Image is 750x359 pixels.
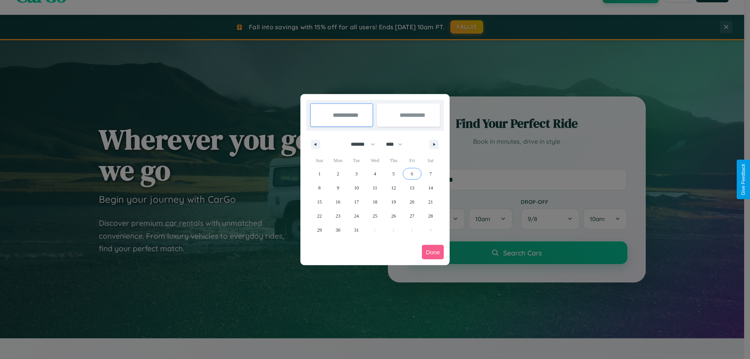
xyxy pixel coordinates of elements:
[384,154,403,167] span: Thu
[310,181,329,195] button: 8
[403,181,421,195] button: 13
[318,167,321,181] span: 1
[336,223,340,237] span: 30
[410,181,414,195] span: 13
[403,167,421,181] button: 6
[347,195,366,209] button: 17
[329,181,347,195] button: 9
[329,209,347,223] button: 23
[392,167,395,181] span: 5
[422,245,444,259] button: Done
[366,181,384,195] button: 11
[354,195,359,209] span: 17
[410,195,414,209] span: 20
[384,181,403,195] button: 12
[373,209,377,223] span: 25
[421,181,440,195] button: 14
[317,223,322,237] span: 29
[421,195,440,209] button: 21
[354,223,359,237] span: 31
[429,167,432,181] span: 7
[384,209,403,223] button: 26
[428,181,433,195] span: 14
[403,209,421,223] button: 27
[318,181,321,195] span: 8
[366,154,384,167] span: Wed
[336,209,340,223] span: 23
[337,167,339,181] span: 2
[384,167,403,181] button: 5
[347,181,366,195] button: 10
[310,195,329,209] button: 15
[336,195,340,209] span: 16
[373,181,377,195] span: 11
[347,209,366,223] button: 24
[403,154,421,167] span: Fri
[391,209,396,223] span: 26
[355,167,358,181] span: 3
[329,167,347,181] button: 2
[421,167,440,181] button: 7
[329,223,347,237] button: 30
[384,195,403,209] button: 19
[310,167,329,181] button: 1
[391,181,396,195] span: 12
[310,154,329,167] span: Sun
[741,164,746,195] div: Give Feedback
[317,195,322,209] span: 15
[354,209,359,223] span: 24
[347,154,366,167] span: Tue
[310,209,329,223] button: 22
[391,195,396,209] span: 19
[329,195,347,209] button: 16
[403,195,421,209] button: 20
[337,181,339,195] span: 9
[411,167,413,181] span: 6
[428,195,433,209] span: 21
[354,181,359,195] span: 10
[366,195,384,209] button: 18
[366,209,384,223] button: 25
[310,223,329,237] button: 29
[410,209,414,223] span: 27
[421,154,440,167] span: Sat
[317,209,322,223] span: 22
[374,167,376,181] span: 4
[373,195,377,209] span: 18
[366,167,384,181] button: 4
[347,167,366,181] button: 3
[421,209,440,223] button: 28
[428,209,433,223] span: 28
[329,154,347,167] span: Mon
[347,223,366,237] button: 31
